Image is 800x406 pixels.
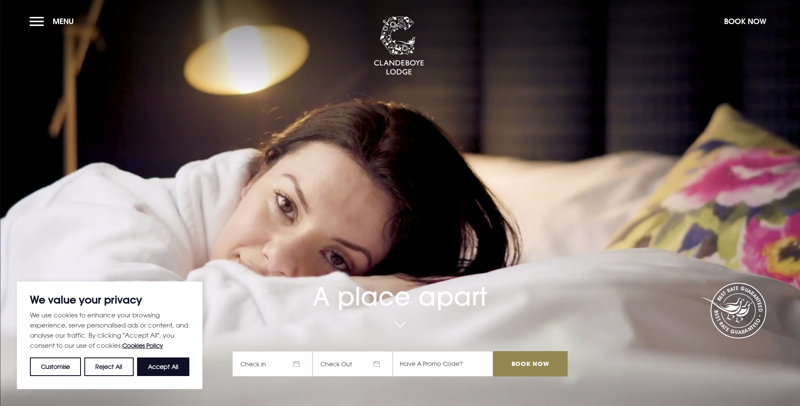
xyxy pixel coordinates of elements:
button: Customise [30,357,81,376]
h1: A place apart [232,257,567,311]
a: Cookies Policy [122,342,163,349]
div: We value your privacy [17,281,202,389]
span: Check In [232,351,312,376]
input: Have A Promo Code? [393,351,493,376]
img: Clandeboye Lodge [374,16,424,76]
button: Book Now [720,12,770,30]
span: Menu [53,16,74,26]
p: We use cookies to enhance your browsing experience, serve personalised ads or content, and analys... [30,310,189,351]
p: We value your privacy [30,295,189,305]
input: Book Now [493,351,567,376]
button: Accept All [137,357,189,376]
button: Reject All [84,357,133,376]
span: Check Out [312,351,393,376]
button: Menu [30,12,78,30]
